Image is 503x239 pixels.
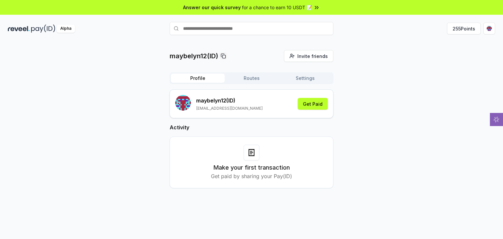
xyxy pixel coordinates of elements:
[214,163,290,172] h3: Make your first transaction
[447,23,481,34] button: 255Points
[284,50,333,62] button: Invite friends
[8,25,30,33] img: reveel_dark
[196,97,263,104] p: maybelyn12 (ID)
[298,98,328,110] button: Get Paid
[170,123,333,131] h2: Activity
[196,106,263,111] p: [EMAIL_ADDRESS][DOMAIN_NAME]
[242,4,312,11] span: for a chance to earn 10 USDT 📝
[211,172,292,180] p: Get paid by sharing your Pay(ID)
[31,25,55,33] img: pay_id
[170,51,218,61] p: maybelyn12(ID)
[183,4,241,11] span: Answer our quick survey
[297,53,328,60] span: Invite friends
[278,74,332,83] button: Settings
[57,25,75,33] div: Alpha
[225,74,278,83] button: Routes
[171,74,225,83] button: Profile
